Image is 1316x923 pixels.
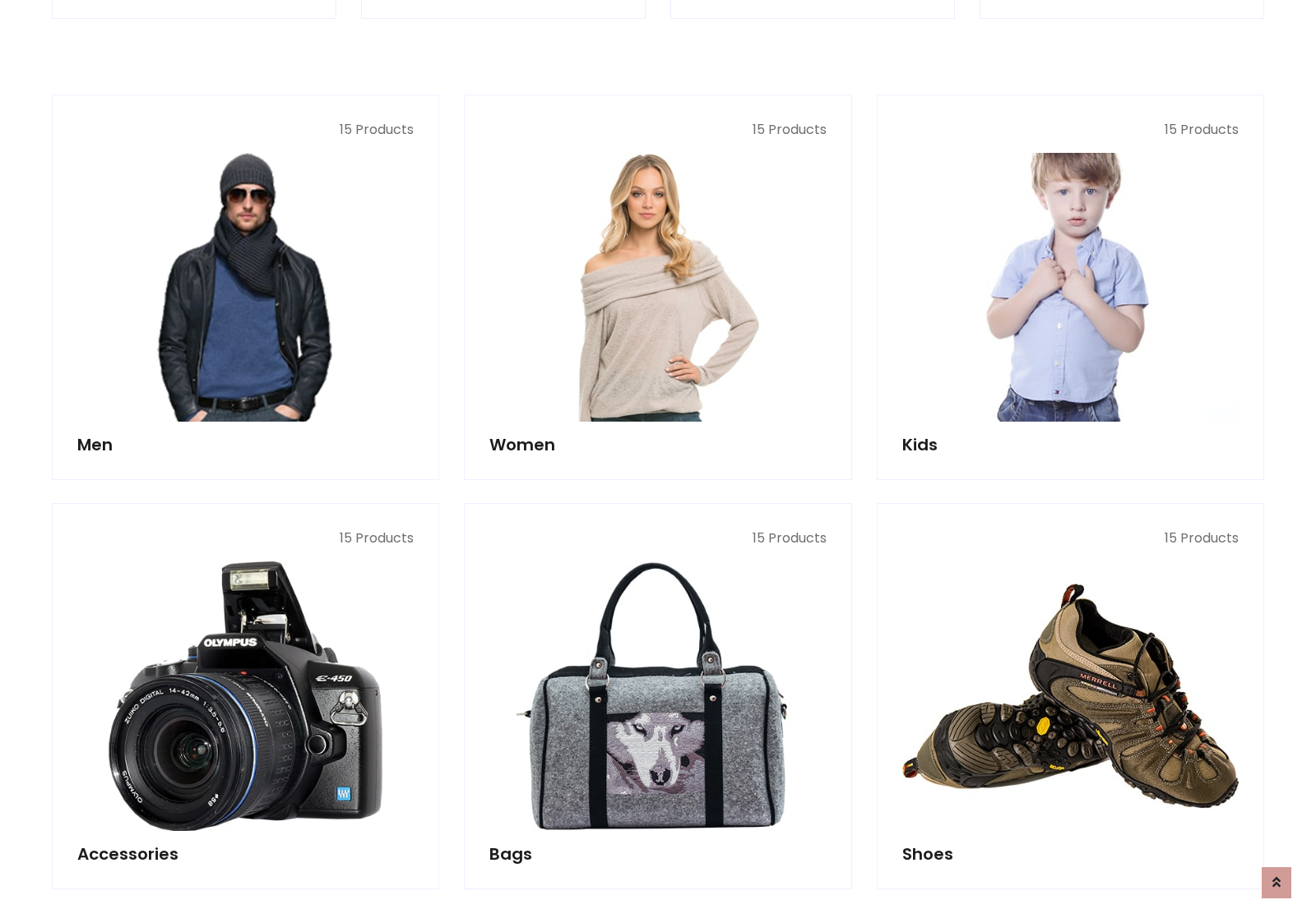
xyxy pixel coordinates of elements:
[902,844,1239,864] h5: Shoes
[489,844,826,864] h5: Bags
[902,435,1239,455] h5: Kids
[77,435,414,455] h5: Men
[489,120,826,140] p: 15 Products
[77,844,414,864] h5: Accessories
[77,120,414,140] p: 15 Products
[902,120,1239,140] p: 15 Products
[902,528,1239,548] p: 15 Products
[489,528,826,548] p: 15 Products
[489,435,826,455] h5: Women
[77,528,414,548] p: 15 Products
